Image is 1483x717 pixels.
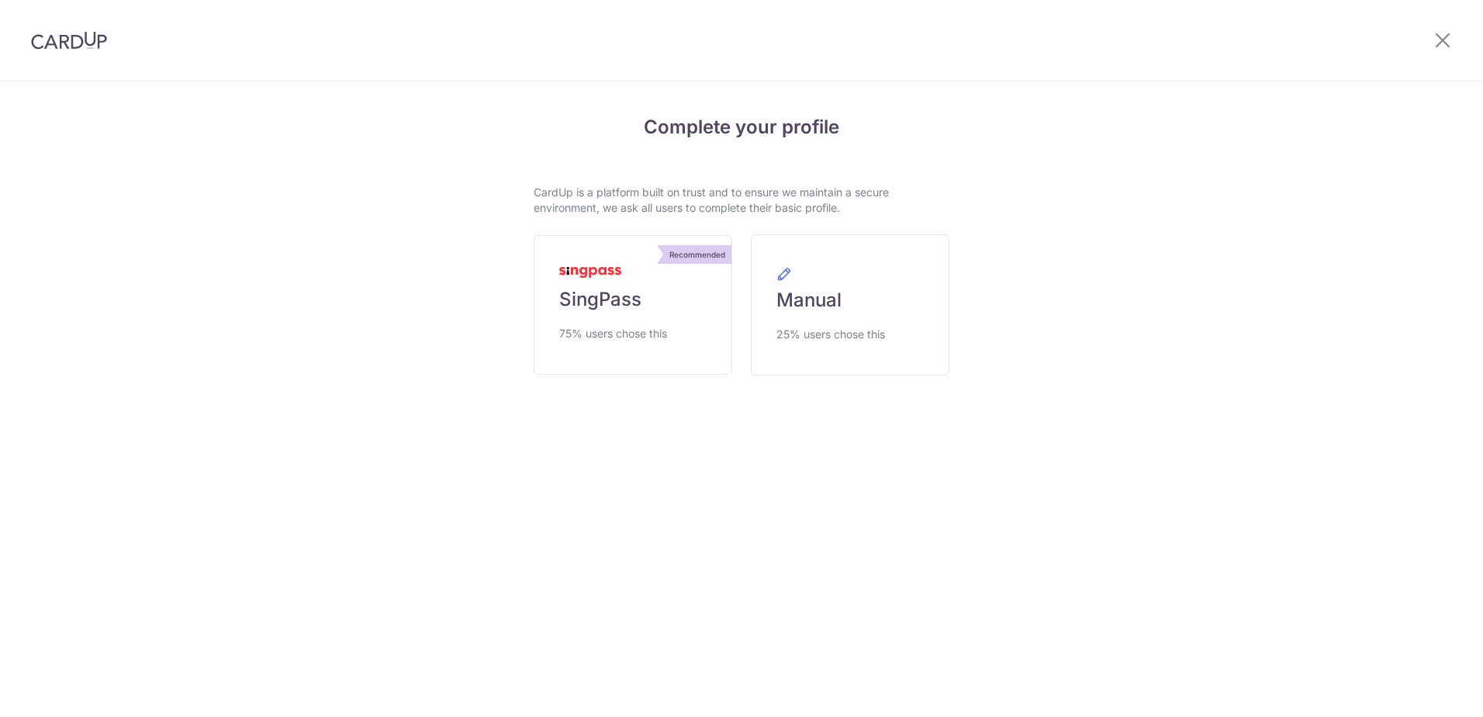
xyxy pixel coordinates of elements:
span: Manual [776,288,842,313]
a: Manual 25% users chose this [751,234,949,376]
span: SingPass [559,287,641,312]
div: Recommended [663,245,731,264]
span: 75% users chose this [559,324,667,343]
p: CardUp is a platform built on trust and to ensure we maintain a secure environment, we ask all us... [534,185,949,216]
a: Recommended SingPass 75% users chose this [534,235,732,375]
img: CardUp [31,31,107,50]
h4: Complete your profile [534,113,949,141]
img: MyInfoLogo [559,267,621,278]
span: 25% users chose this [776,325,885,344]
